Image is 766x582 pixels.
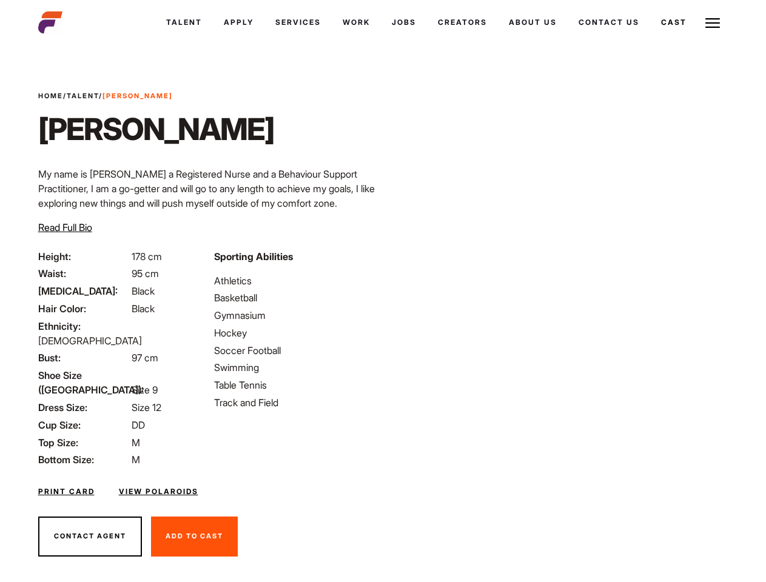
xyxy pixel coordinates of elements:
[214,273,375,288] li: Athletics
[132,303,155,315] span: Black
[132,401,161,413] span: Size 12
[650,6,697,39] a: Cast
[67,92,99,100] a: Talent
[132,352,158,364] span: 97 cm
[151,517,238,557] button: Add To Cast
[38,486,95,497] a: Print Card
[119,486,198,497] a: View Polaroids
[38,220,92,235] button: Read Full Bio
[132,436,140,449] span: M
[214,326,375,340] li: Hockey
[132,267,159,279] span: 95 cm
[213,6,264,39] a: Apply
[264,6,332,39] a: Services
[38,266,129,281] span: Waist:
[38,452,129,467] span: Bottom Size:
[102,92,173,100] strong: [PERSON_NAME]
[38,168,375,209] span: My name is [PERSON_NAME] a Registered Nurse and a Behaviour Support Practitioner, I am a go-gette...
[38,319,129,333] span: Ethnicity:
[132,384,158,396] span: Size 9
[38,368,129,397] span: Shoe Size ([GEOGRAPHIC_DATA]):
[214,343,375,358] li: Soccer Football
[155,6,213,39] a: Talent
[38,111,274,147] h1: [PERSON_NAME]
[38,91,173,101] span: / /
[214,378,375,392] li: Table Tennis
[38,249,129,264] span: Height:
[38,10,62,35] img: cropped-aefm-brand-fav-22-square.png
[214,395,375,410] li: Track and Field
[132,250,162,263] span: 178 cm
[427,6,498,39] a: Creators
[132,453,140,466] span: M
[214,360,375,375] li: Swimming
[498,6,568,39] a: About Us
[38,517,142,557] button: Contact Agent
[38,284,129,298] span: [MEDICAL_DATA]:
[132,285,155,297] span: Black
[38,221,92,233] span: Read Full Bio
[214,290,375,305] li: Basketball
[38,335,142,347] span: [DEMOGRAPHIC_DATA]
[568,6,650,39] a: Contact Us
[38,350,129,365] span: Bust:
[132,419,145,431] span: DD
[38,92,63,100] a: Home
[38,435,129,450] span: Top Size:
[332,6,381,39] a: Work
[705,16,720,30] img: Burger icon
[38,301,129,316] span: Hair Color:
[214,250,293,263] strong: Sporting Abilities
[38,418,129,432] span: Cup Size:
[166,532,223,540] span: Add To Cast
[214,308,375,323] li: Gymnasium
[381,6,427,39] a: Jobs
[38,400,129,415] span: Dress Size:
